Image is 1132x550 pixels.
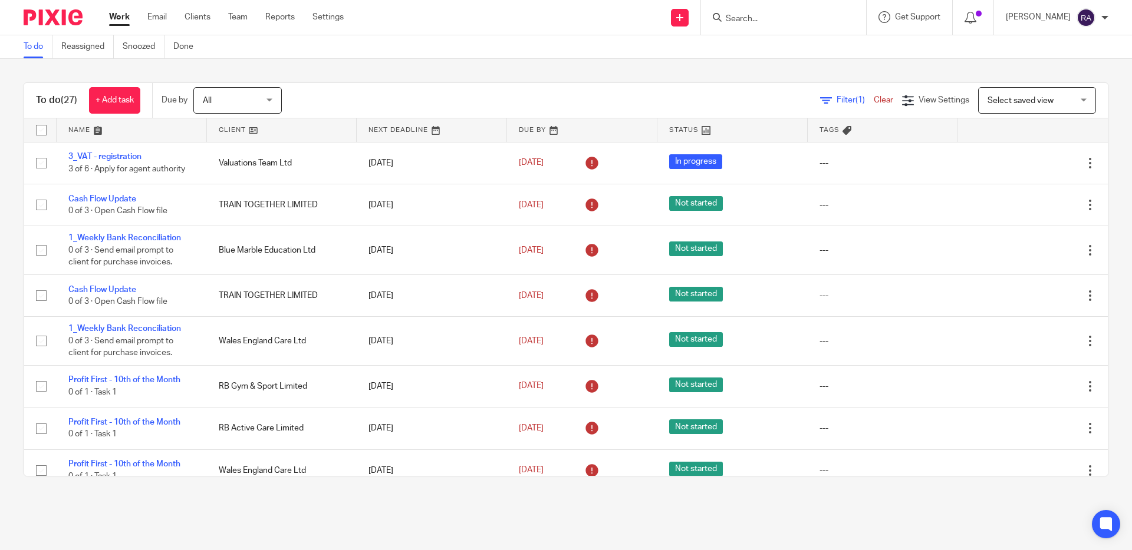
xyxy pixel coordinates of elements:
td: [DATE] [357,449,507,491]
input: Search [725,14,831,25]
td: RB Gym & Sport Limited [207,365,357,407]
a: Email [147,11,167,23]
div: --- [820,199,946,211]
div: --- [820,380,946,392]
a: Team [228,11,248,23]
span: 0 of 1 · Task 1 [68,388,117,396]
a: Cash Flow Update [68,195,136,203]
a: 3_VAT - registration [68,153,141,161]
a: Clear [874,96,893,104]
td: [DATE] [357,226,507,274]
p: [PERSON_NAME] [1006,11,1071,23]
td: [DATE] [357,365,507,407]
span: Get Support [895,13,940,21]
a: 1_Weekly Bank Reconciliation [68,324,181,333]
td: [DATE] [357,317,507,365]
td: Wales England Care Ltd [207,317,357,365]
td: [DATE] [357,142,507,184]
a: 1_Weekly Bank Reconciliation [68,234,181,242]
span: 0 of 3 · Send email prompt to client for purchase invoices. [68,246,173,267]
span: Filter [837,96,874,104]
span: In progress [669,154,722,169]
span: Not started [669,241,723,256]
span: 0 of 3 · Open Cash Flow file [68,207,167,215]
span: Not started [669,419,723,434]
span: Not started [669,462,723,476]
td: TRAIN TOGETHER LIMITED [207,274,357,316]
td: Blue Marble Education Ltd [207,226,357,274]
span: Tags [820,127,840,133]
img: Pixie [24,9,83,25]
span: [DATE] [519,291,544,300]
a: Work [109,11,130,23]
span: Not started [669,377,723,392]
span: Not started [669,332,723,347]
span: 0 of 3 · Open Cash Flow file [68,297,167,306]
a: Profit First - 10th of the Month [68,460,180,468]
span: Not started [669,287,723,301]
td: RB Active Care Limited [207,407,357,449]
span: [DATE] [519,382,544,390]
a: Cash Flow Update [68,286,136,294]
span: [DATE] [519,201,544,209]
h1: To do [36,94,77,107]
span: [DATE] [519,246,544,254]
td: [DATE] [357,184,507,226]
span: View Settings [919,96,969,104]
p: Due by [162,94,187,106]
span: 3 of 6 · Apply for agent authority [68,165,185,173]
span: 0 of 3 · Send email prompt to client for purchase invoices. [68,337,173,357]
a: Settings [312,11,344,23]
a: Profit First - 10th of the Month [68,376,180,384]
div: --- [820,422,946,434]
a: Snoozed [123,35,164,58]
span: Not started [669,196,723,211]
span: [DATE] [519,159,544,167]
span: [DATE] [519,466,544,475]
div: --- [820,465,946,476]
span: 0 of 1 · Task 1 [68,472,117,481]
a: Done [173,35,202,58]
span: (27) [61,95,77,105]
td: TRAIN TOGETHER LIMITED [207,184,357,226]
a: To do [24,35,52,58]
img: svg%3E [1077,8,1095,27]
a: Profit First - 10th of the Month [68,418,180,426]
span: [DATE] [519,424,544,432]
td: Valuations Team Ltd [207,142,357,184]
a: + Add task [89,87,140,114]
div: --- [820,244,946,256]
div: --- [820,335,946,347]
a: Reassigned [61,35,114,58]
div: --- [820,157,946,169]
span: Select saved view [988,97,1054,105]
span: (1) [855,96,865,104]
a: Reports [265,11,295,23]
td: [DATE] [357,407,507,449]
div: --- [820,290,946,301]
span: [DATE] [519,337,544,345]
span: 0 of 1 · Task 1 [68,430,117,438]
td: Wales England Care Ltd [207,449,357,491]
span: All [203,97,212,105]
td: [DATE] [357,274,507,316]
a: Clients [185,11,210,23]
